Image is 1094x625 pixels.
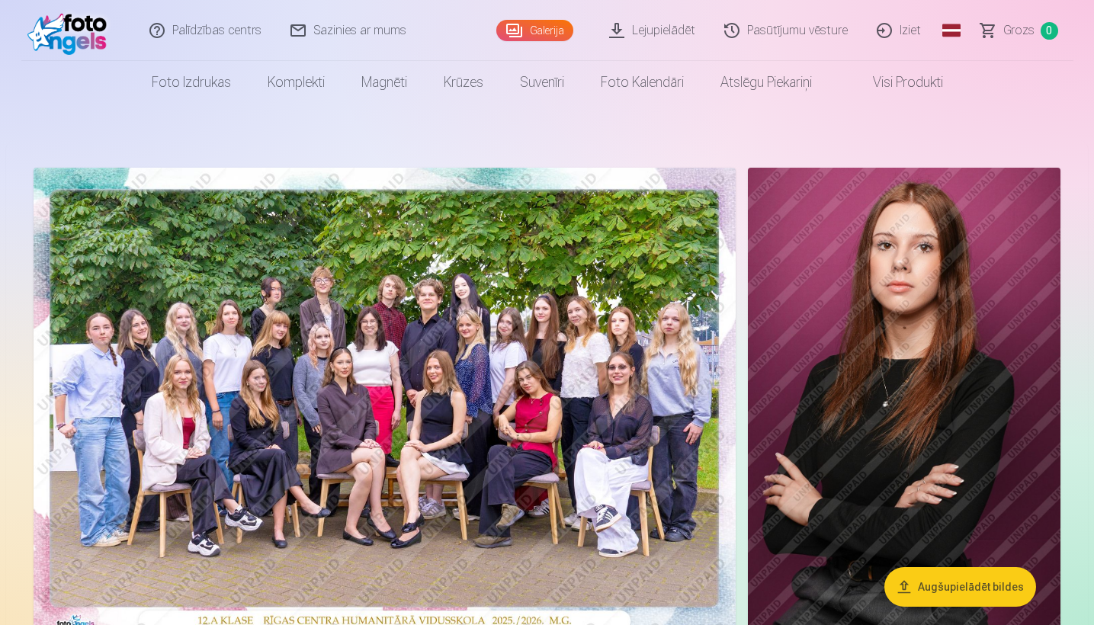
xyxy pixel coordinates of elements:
[343,61,425,104] a: Magnēti
[502,61,582,104] a: Suvenīri
[249,61,343,104] a: Komplekti
[27,6,115,55] img: /fa1
[884,567,1036,607] button: Augšupielādēt bildes
[133,61,249,104] a: Foto izdrukas
[1041,22,1058,40] span: 0
[425,61,502,104] a: Krūzes
[582,61,702,104] a: Foto kalendāri
[702,61,830,104] a: Atslēgu piekariņi
[496,20,573,41] a: Galerija
[1003,21,1035,40] span: Grozs
[830,61,961,104] a: Visi produkti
